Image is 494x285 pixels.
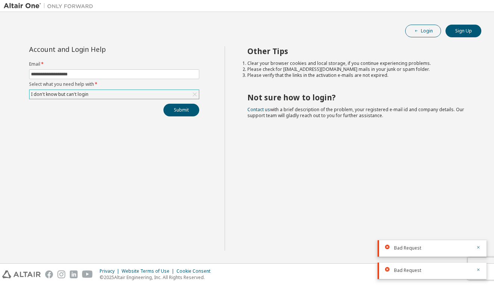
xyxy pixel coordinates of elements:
img: instagram.svg [57,270,65,278]
h2: Other Tips [247,46,468,56]
img: linkedin.svg [70,270,78,278]
div: I don't know but can't login [29,90,199,99]
h2: Not sure how to login? [247,93,468,102]
div: Privacy [100,268,122,274]
div: Cookie Consent [176,268,215,274]
label: Email [29,61,199,67]
p: © 2025 Altair Engineering, Inc. All Rights Reserved. [100,274,215,281]
li: Please verify that the links in the activation e-mails are not expired. [247,72,468,78]
button: Login [405,25,441,37]
a: Contact us [247,106,270,113]
img: facebook.svg [45,270,53,278]
label: Select what you need help with [29,81,199,87]
img: Altair One [4,2,97,10]
span: Bad Request [394,267,421,273]
img: youtube.svg [82,270,93,278]
li: Please check for [EMAIL_ADDRESS][DOMAIN_NAME] mails in your junk or spam folder. [247,66,468,72]
button: Submit [163,104,199,116]
div: Account and Login Help [29,46,165,52]
span: Bad Request [394,245,421,251]
div: I don't know but can't login [30,90,90,98]
span: with a brief description of the problem, your registered e-mail id and company details. Our suppo... [247,106,464,119]
img: altair_logo.svg [2,270,41,278]
li: Clear your browser cookies and local storage, if you continue experiencing problems. [247,60,468,66]
div: Website Terms of Use [122,268,176,274]
button: Sign Up [445,25,481,37]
